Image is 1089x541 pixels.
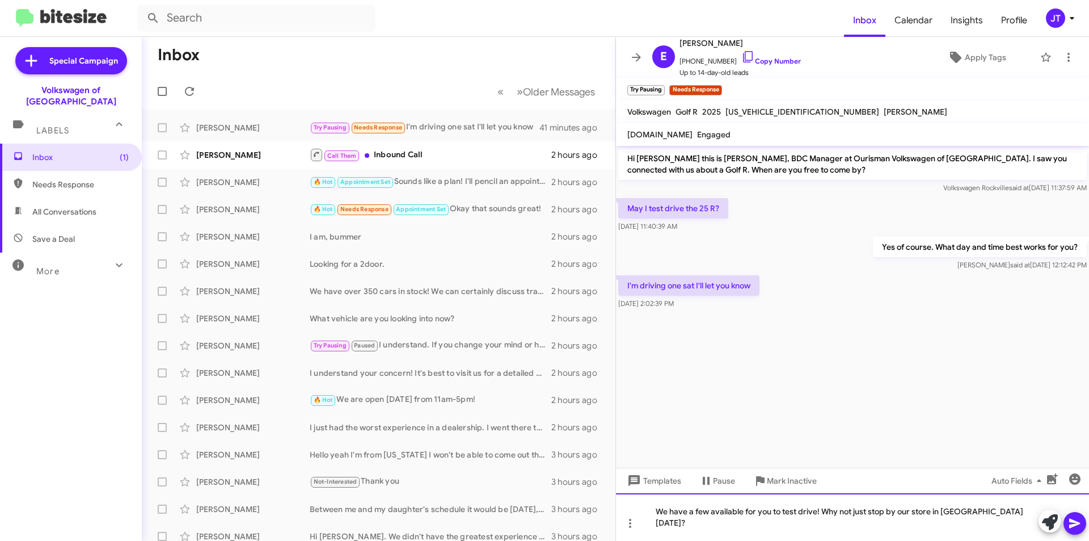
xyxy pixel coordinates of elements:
div: I am, bummer [310,231,551,242]
div: JT [1046,9,1065,28]
span: Call Them [327,152,357,160]
div: [PERSON_NAME] [196,340,310,351]
div: 3 hours ago [551,449,606,460]
span: Not-Interested [314,478,357,485]
a: Calendar [885,4,942,37]
span: « [497,85,504,99]
div: 2 hours ago [551,395,606,406]
div: I understand your concern! It's best to visit us for a detailed discussion on financing options t... [310,367,551,379]
span: Up to 14-day-old leads [679,67,801,78]
div: I understand. If you change your mind or have any questions while waiting, feel free to reach out... [310,339,551,352]
div: We have a few available for you to test drive! Why not just stop by our store in [GEOGRAPHIC_DATA... [616,493,1089,541]
div: Thank you [310,475,551,488]
span: Needs Response [32,179,129,190]
span: All Conversations [32,206,96,217]
div: 2 hours ago [551,367,606,379]
span: 🔥 Hot [314,178,333,186]
button: Previous [491,80,510,103]
span: Special Campaign [49,55,118,66]
div: I'm driving one sat I'll let you know [310,121,539,134]
div: 2 hours ago [551,231,606,242]
div: [PERSON_NAME] [196,422,310,433]
div: Hello yeah I'm from [US_STATE] I won't be able to come out that way I was going to deal with ship... [310,449,551,460]
a: Special Campaign [15,47,127,74]
div: Sounds like a plan! I'll pencil an appointment for you. We will stay in contact! [310,175,551,188]
button: Auto Fields [982,471,1055,491]
div: 2 hours ago [551,258,606,270]
a: Profile [992,4,1036,37]
span: Inbox [32,152,129,163]
div: [PERSON_NAME] [196,231,310,242]
div: 2 hours ago [551,313,606,324]
span: 🔥 Hot [314,396,333,404]
nav: Page navigation example [491,80,602,103]
div: [PERSON_NAME] [196,177,310,188]
div: 2 hours ago [551,204,606,215]
div: [PERSON_NAME] [196,204,310,215]
small: Try Pausing [627,85,665,95]
div: 2 hours ago [551,422,606,433]
p: I'm driving one sat I'll let you know [618,275,759,296]
div: Between me and my daughter's schedule it would be [DATE], but my daughter who would also be shari... [310,504,551,515]
span: Paused [354,342,375,349]
p: Yes of course. What day and time best works for you? [873,237,1087,257]
span: Apply Tags [965,47,1006,68]
div: [PERSON_NAME] [196,286,310,297]
p: May I test drive the 25 R? [618,198,728,219]
button: Apply Tags [918,47,1035,68]
div: [PERSON_NAME] [196,313,310,324]
div: [PERSON_NAME] [196,476,310,488]
div: Okay that sounds great! [310,203,551,216]
div: 3 hours ago [551,504,606,515]
span: More [36,266,60,276]
input: Search [137,5,375,32]
span: Auto Fields [991,471,1046,491]
span: Try Pausing [314,342,347,349]
span: Needs Response [340,206,389,213]
span: said at [1010,261,1030,269]
span: said at [1009,183,1029,192]
span: [DATE] 2:02:39 PM [618,299,674,308]
a: Inbox [844,4,885,37]
span: [DOMAIN_NAME] [627,129,693,140]
div: [PERSON_NAME] [196,504,310,515]
span: Needs Response [354,124,402,131]
small: Needs Response [669,85,721,95]
span: 🔥 Hot [314,206,333,213]
span: Appointment Set [396,206,446,213]
div: 41 minutes ago [539,122,606,133]
span: Insights [942,4,992,37]
div: 2 hours ago [551,177,606,188]
span: [PHONE_NUMBER] [679,50,801,67]
div: [PERSON_NAME] [196,149,310,161]
span: E [660,48,667,66]
div: What vehicle are you looking into now? [310,313,551,324]
span: » [517,85,523,99]
span: [DATE] 11:40:39 AM [618,222,677,230]
span: Templates [625,471,681,491]
div: 2 hours ago [551,149,606,161]
div: [PERSON_NAME] [196,122,310,133]
span: [US_VEHICLE_IDENTIFICATION_NUMBER] [725,107,879,117]
a: Copy Number [741,57,801,65]
div: 2 hours ago [551,286,606,297]
button: Pause [690,471,744,491]
span: [PERSON_NAME] [884,107,947,117]
span: Golf R [676,107,698,117]
div: [PERSON_NAME] [196,367,310,379]
div: Inbound Call [310,148,551,162]
span: Engaged [697,129,731,140]
div: [PERSON_NAME] [196,449,310,460]
div: Looking for a 2door. [310,258,551,270]
button: Next [510,80,602,103]
span: Appointment Set [340,178,390,186]
span: [PERSON_NAME] [679,36,801,50]
span: Older Messages [523,86,595,98]
span: Labels [36,125,69,136]
button: JT [1036,9,1077,28]
span: [PERSON_NAME] [DATE] 12:12:42 PM [957,261,1087,269]
div: 3 hours ago [551,476,606,488]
